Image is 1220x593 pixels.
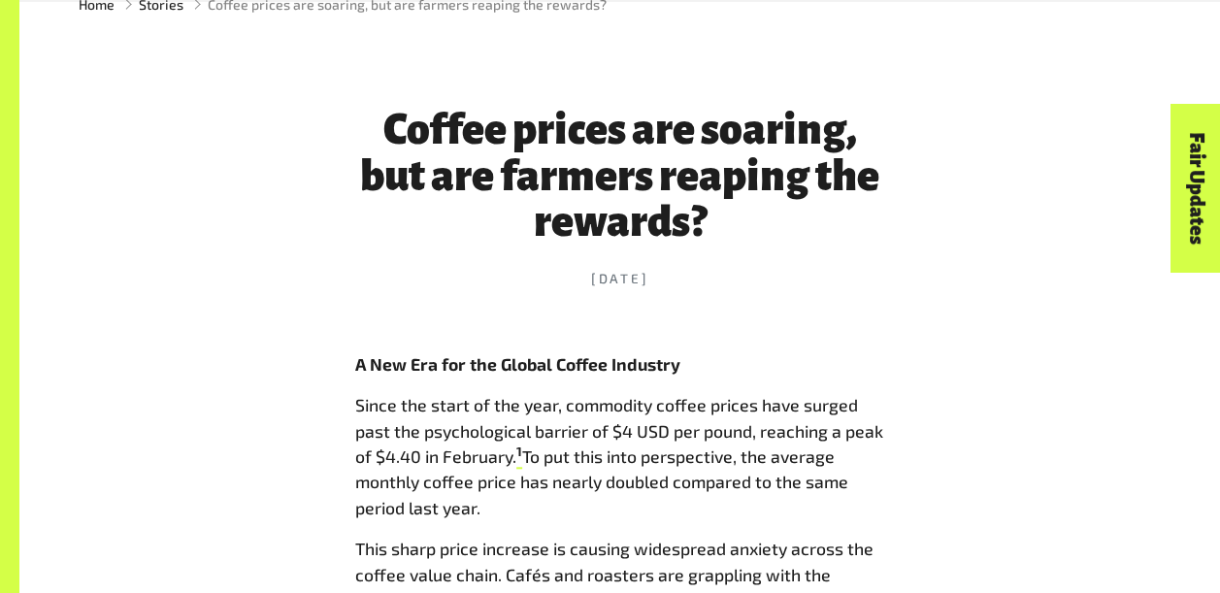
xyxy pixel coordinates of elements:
[516,444,522,459] sup: 1
[355,353,680,375] strong: A New Era for the Global Coffee Industry
[355,269,885,288] time: [DATE]
[516,445,522,469] a: 1
[355,392,885,520] p: Since the start of the year, commodity coffee prices have surged past the psychological barrier o...
[355,108,885,247] h1: Coffee prices are soaring, but are farmers reaping the rewards?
